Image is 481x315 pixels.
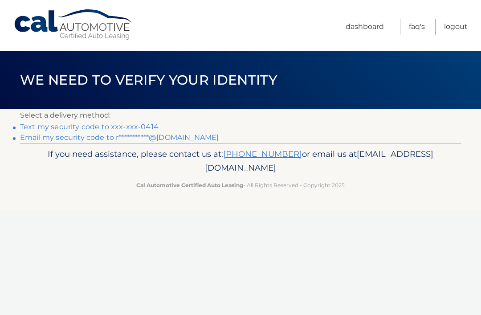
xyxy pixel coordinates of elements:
p: Select a delivery method: [20,109,461,122]
a: Logout [444,19,468,35]
a: Text my security code to xxx-xxx-0414 [20,123,159,131]
span: We need to verify your identity [20,72,277,88]
p: - All Rights Reserved - Copyright 2025 [33,180,448,190]
a: Cal Automotive [13,9,134,41]
a: [PHONE_NUMBER] [223,149,302,159]
a: Dashboard [346,19,384,35]
p: If you need assistance, please contact us at: or email us at [33,147,448,176]
strong: Cal Automotive Certified Auto Leasing [136,182,243,188]
a: FAQ's [409,19,425,35]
